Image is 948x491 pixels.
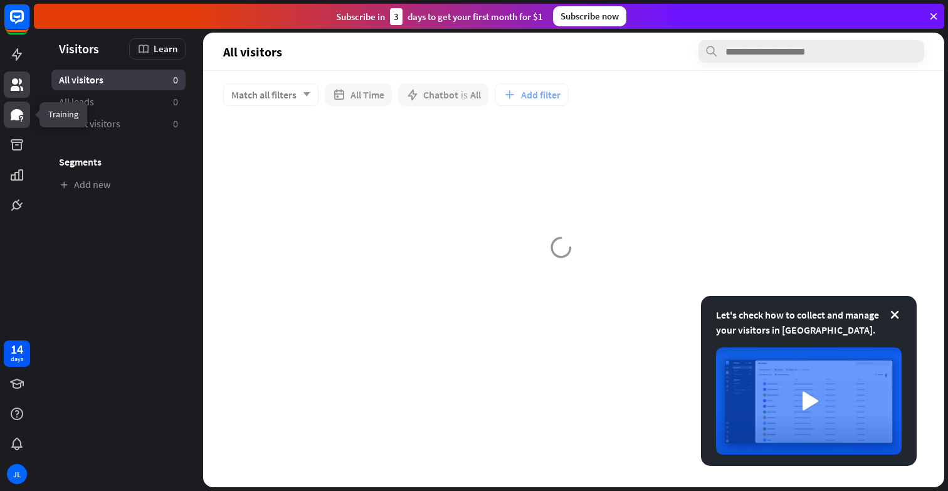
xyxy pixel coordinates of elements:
div: JL [7,464,27,484]
span: Recent visitors [59,117,120,130]
div: Let's check how to collect and manage your visitors in [GEOGRAPHIC_DATA]. [716,307,902,337]
div: Subscribe in days to get your first month for $1 [336,8,543,25]
div: Subscribe now [553,6,626,26]
span: Visitors [59,41,99,56]
img: image [716,347,902,455]
a: 14 days [4,341,30,367]
span: All leads [59,95,94,108]
aside: 0 [173,117,178,130]
aside: 0 [173,73,178,87]
a: Recent visitors 0 [51,114,186,134]
aside: 0 [173,95,178,108]
span: Learn [154,43,177,55]
span: All visitors [59,73,103,87]
a: All leads 0 [51,92,186,112]
h3: Segments [51,156,186,168]
div: 14 [11,344,23,355]
a: Add new [51,174,186,195]
div: days [11,355,23,364]
span: All visitors [223,45,282,59]
button: Open LiveChat chat widget [10,5,48,43]
div: 3 [390,8,403,25]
